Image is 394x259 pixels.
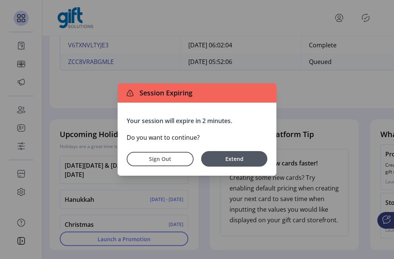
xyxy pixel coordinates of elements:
button: Extend [201,151,267,167]
span: Sign Out [137,155,184,163]
button: Sign Out [127,152,194,166]
p: Do you want to continue? [127,133,267,142]
span: Extend [205,155,264,163]
p: Your session will expire in 2 minutes. [127,116,267,125]
span: Session Expiring [137,88,192,98]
